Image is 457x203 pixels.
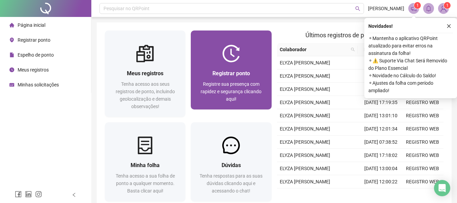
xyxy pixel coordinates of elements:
img: 88946 [438,3,449,14]
td: [DATE] 12:00:22 [360,175,402,188]
span: ELYZA [PERSON_NAME] [280,86,330,92]
span: Data/Hora [360,46,390,53]
td: [DATE] 17:19:35 [360,96,402,109]
a: Meus registrosTenha acesso aos seus registros de ponto, incluindo geolocalização e demais observa... [105,31,185,117]
span: Últimos registros de ponto sincronizados [305,32,415,39]
td: REGISTRO WEB [402,162,443,175]
span: linkedin [25,191,32,198]
span: ELYZA [PERSON_NAME] [280,166,330,171]
span: ⚬ ⚠️ Suporte Via Chat Será Removido do Plano Essencial [368,57,453,72]
td: REGISTRO WEB [402,96,443,109]
span: Meus registros [127,70,163,77]
span: schedule [9,82,14,87]
sup: 1 [414,2,421,9]
div: Open Intercom Messenger [434,180,450,196]
td: REGISTRO WEB [402,149,443,162]
td: REGISTRO WEB [402,109,443,122]
span: Tenha acesso aos seus registros de ponto, incluindo geolocalização e demais observações! [116,81,175,109]
span: Página inicial [18,22,45,28]
td: [DATE] 17:18:02 [360,149,402,162]
span: clock-circle [9,67,14,72]
td: REGISTRO WEB [402,188,443,202]
td: [DATE] 13:00:04 [360,162,402,175]
span: Tenha acesso a sua folha de ponto a qualquer momento. Basta clicar aqui! [116,173,175,194]
span: Dúvidas [222,162,241,168]
span: ⚬ Mantenha o aplicativo QRPoint atualizado para evitar erros na assinatura da folha! [368,35,453,57]
span: [PERSON_NAME] [368,5,404,12]
span: home [9,23,14,27]
span: Registrar ponto [18,37,50,43]
a: Minha folhaTenha acesso a sua folha de ponto a qualquer momento. Basta clicar aqui! [105,122,185,201]
td: REGISTRO WEB [402,122,443,136]
td: [DATE] 13:02:17 [360,56,402,69]
span: Colaborador [280,46,348,53]
span: Minhas solicitações [18,82,59,87]
td: [DATE] 07:36:48 [360,83,402,96]
span: 1 [446,3,449,8]
td: [DATE] 12:01:34 [360,122,402,136]
span: ELYZA [PERSON_NAME] [280,100,330,105]
span: Espelho de ponto [18,52,54,58]
span: 1 [416,3,419,8]
td: [DATE] 13:01:10 [360,109,402,122]
span: Tenha respostas para as suas dúvidas clicando aqui e acessando o chat! [200,173,262,194]
td: [DATE] 07:35:09 [360,188,402,202]
span: ELYZA [PERSON_NAME] [280,179,330,184]
span: ELYZA [PERSON_NAME] [280,126,330,131]
span: left [72,192,76,197]
a: Registrar pontoRegistre sua presença com rapidez e segurança clicando aqui! [191,31,271,109]
span: close [447,24,451,28]
td: REGISTRO WEB [402,175,443,188]
sup: Atualize o seu contato no menu Meus Dados [444,2,451,9]
span: Minha folha [131,162,160,168]
span: ELYZA [PERSON_NAME] [280,73,330,79]
span: instagram [35,191,42,198]
span: Registrar ponto [212,70,250,77]
span: search [355,6,360,11]
span: environment [9,38,14,42]
span: bell [426,5,432,12]
span: ELYZA [PERSON_NAME] [280,153,330,158]
span: Meus registros [18,67,49,73]
span: facebook [15,191,22,198]
span: ⚬ Ajustes da folha com período ampliado! [368,79,453,94]
th: Data/Hora [358,43,398,56]
span: notification [411,5,417,12]
span: file [9,53,14,57]
td: REGISTRO WEB [402,136,443,149]
span: search [351,47,355,52]
span: ELYZA [PERSON_NAME] [280,60,330,65]
td: [DATE] 12:02:03 [360,69,402,83]
span: search [349,44,356,55]
a: DúvidasTenha respostas para as suas dúvidas clicando aqui e acessando o chat! [191,122,271,201]
td: [DATE] 07:38:52 [360,136,402,149]
span: ⚬ Novidade no Cálculo do Saldo! [368,72,453,79]
span: ELYZA [PERSON_NAME] [280,113,330,118]
span: Novidades ! [368,22,393,30]
span: ELYZA [PERSON_NAME] [280,139,330,145]
span: Registre sua presença com rapidez e segurança clicando aqui! [201,81,261,102]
